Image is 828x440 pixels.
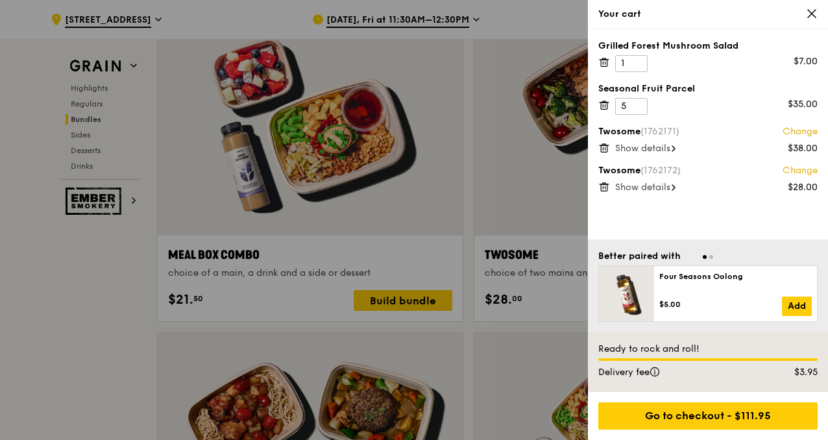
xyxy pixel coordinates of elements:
[767,366,826,379] div: $3.95
[640,126,679,137] span: (1762171)
[598,343,818,356] div: Ready to rock and roll!
[598,125,818,138] div: Twosome
[640,165,681,176] span: (1762172)
[659,299,782,310] div: $5.00
[598,164,818,177] div: Twosome
[615,182,670,193] span: Show details
[788,98,818,111] div: $35.00
[598,250,681,263] div: Better paired with
[794,55,818,68] div: $7.00
[788,142,818,155] div: $38.00
[783,164,818,177] a: Change
[598,40,818,53] div: Grilled Forest Mushroom Salad
[782,297,812,316] a: Add
[659,271,812,282] div: Four Seasons Oolong
[703,255,707,259] span: Go to slide 1
[598,402,818,430] div: Go to checkout - $111.95
[783,125,818,138] a: Change
[615,143,670,154] span: Show details
[788,181,818,194] div: $28.00
[709,255,713,259] span: Go to slide 2
[598,8,818,21] div: Your cart
[598,82,818,95] div: Seasonal Fruit Parcel
[591,366,767,379] div: Delivery fee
